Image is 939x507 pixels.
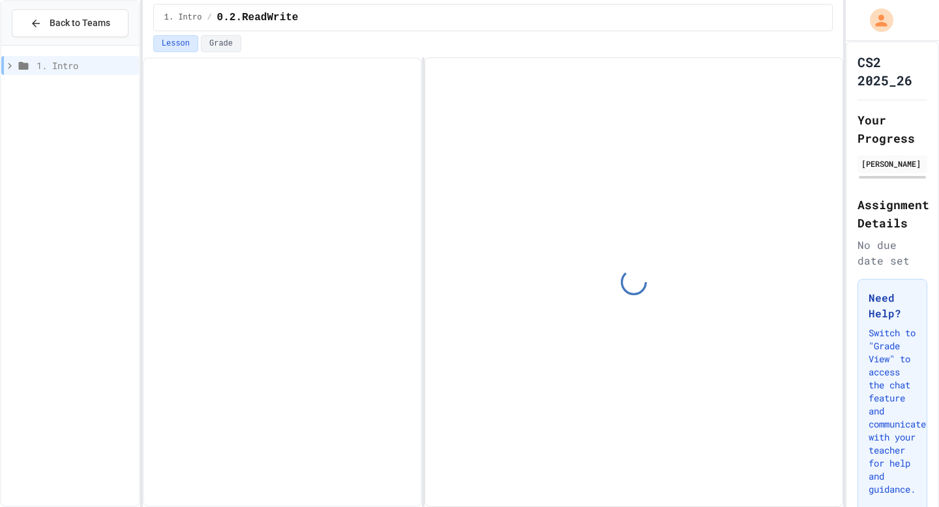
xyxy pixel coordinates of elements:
[857,196,927,232] h2: Assignment Details
[857,111,927,147] h2: Your Progress
[857,53,927,89] h1: CS2 2025_26
[869,290,916,321] h3: Need Help?
[201,35,241,52] button: Grade
[12,9,128,37] button: Back to Teams
[856,5,897,35] div: My Account
[153,35,198,52] button: Lesson
[37,59,134,72] span: 1. Intro
[217,10,299,25] span: 0.2.ReadWrite
[857,237,927,268] div: No due date set
[50,16,110,30] span: Back to Teams
[869,326,916,496] p: Switch to "Grade View" to access the chat feature and communicate with your teacher for help and ...
[861,158,923,169] div: [PERSON_NAME]
[164,12,202,23] span: 1. Intro
[207,12,211,23] span: /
